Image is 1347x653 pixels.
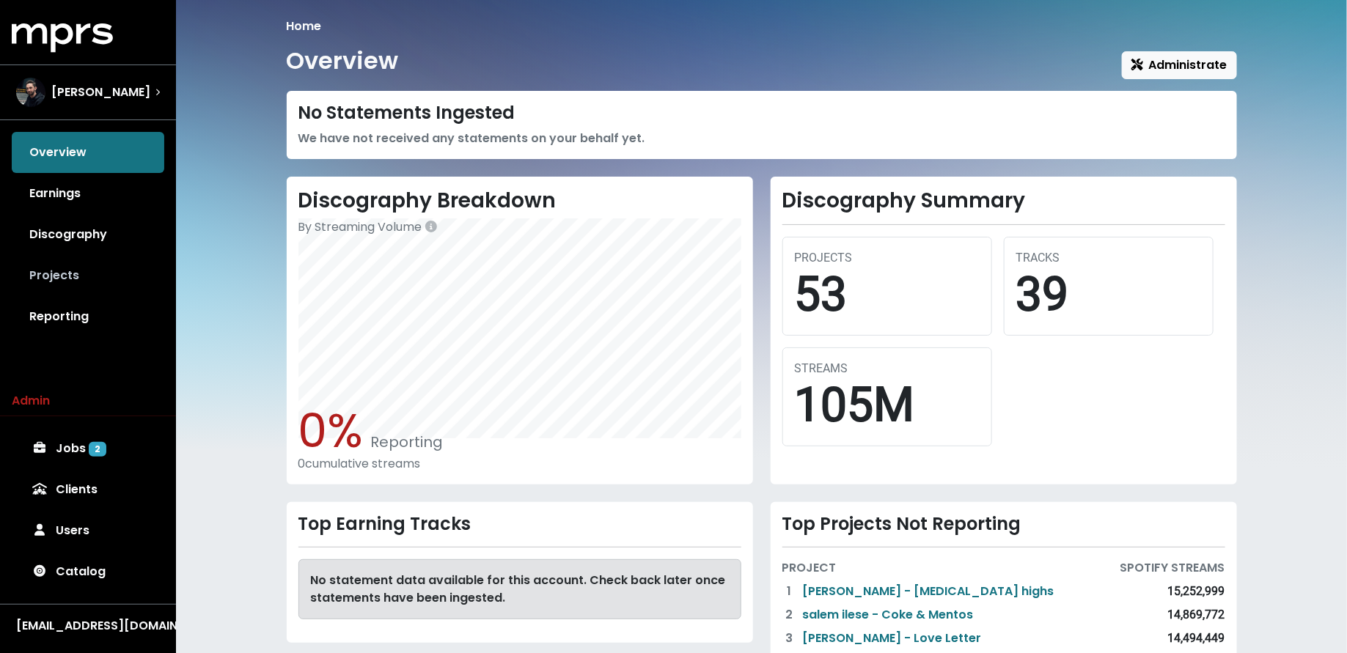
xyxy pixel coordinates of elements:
div: No statement data available for this account. Check back later once statements have been ingested. [298,559,741,619]
span: 0% [298,398,364,463]
div: Top Projects Not Reporting [782,514,1225,535]
span: Reporting [364,432,444,452]
a: [PERSON_NAME] - Love Letter [803,630,982,647]
div: 0 cumulative streams [298,457,741,471]
div: [EMAIL_ADDRESS][DOMAIN_NAME] [16,617,160,635]
div: No Statements Ingested [298,103,1225,124]
div: 14,494,449 [1168,630,1225,647]
span: Administrate [1131,56,1227,73]
div: 105M [795,377,980,434]
h2: Discography Summary [782,188,1225,213]
a: Users [12,510,164,551]
div: 3 [782,630,797,647]
a: salem ilese - Coke & Mentos [803,606,974,624]
a: Discography [12,214,164,255]
a: [PERSON_NAME] - [MEDICAL_DATA] highs [803,583,1054,600]
div: 53 [795,267,980,323]
div: 39 [1016,267,1201,323]
a: Earnings [12,173,164,214]
div: STREAMS [795,360,980,377]
div: 1 [782,583,797,600]
button: Administrate [1122,51,1237,79]
div: TRACKS [1016,249,1201,267]
h2: Discography Breakdown [298,188,741,213]
a: mprs logo [12,29,113,45]
span: 2 [89,442,106,457]
span: By Streaming Volume [298,218,422,235]
a: Projects [12,255,164,296]
h1: Overview [287,47,399,75]
a: Clients [12,469,164,510]
button: [EMAIL_ADDRESS][DOMAIN_NAME] [12,616,164,635]
a: Jobs 2 [12,428,164,469]
img: The selected account / producer [16,78,45,107]
div: Top Earning Tracks [298,514,741,535]
div: We have not received any statements on your behalf yet. [298,130,1225,147]
a: Reporting [12,296,164,337]
nav: breadcrumb [287,18,1237,35]
div: PROJECTS [795,249,980,267]
div: 2 [782,606,797,624]
div: PROJECT [782,559,837,577]
div: SPOTIFY STREAMS [1120,559,1225,577]
div: 15,252,999 [1168,583,1225,600]
div: 14,869,772 [1168,606,1225,624]
li: Home [287,18,322,35]
span: [PERSON_NAME] [51,84,150,101]
a: Catalog [12,551,164,592]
